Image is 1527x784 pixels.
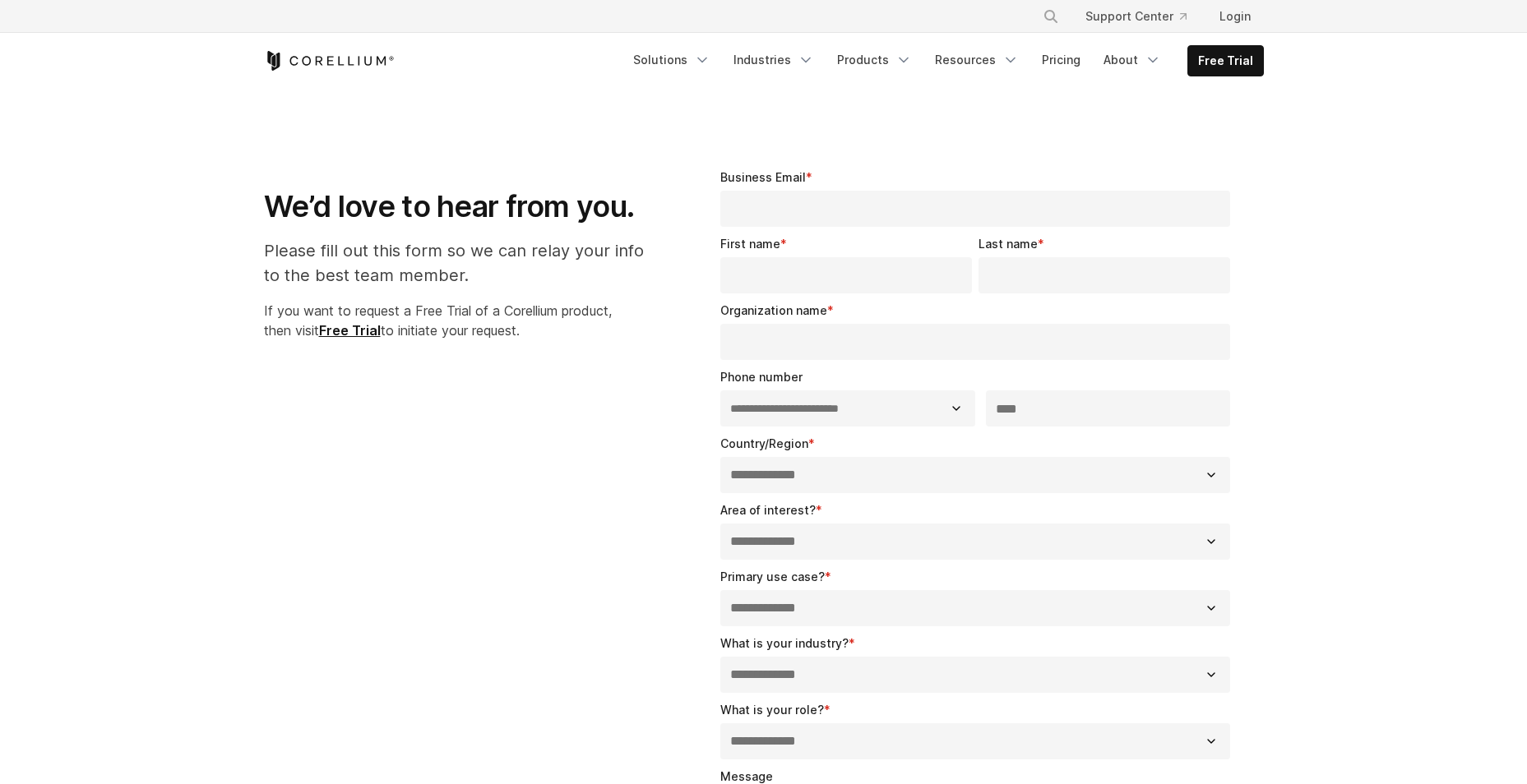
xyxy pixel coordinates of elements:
a: Solutions [623,45,720,75]
span: What is your role? [720,703,824,717]
span: Phone number [720,370,803,384]
a: Support Center [1072,2,1200,31]
a: Resources [925,45,1029,75]
span: What is your industry? [720,636,849,650]
a: Free Trial [1188,46,1263,76]
div: Navigation Menu [623,45,1264,76]
span: Business Email [720,170,806,184]
a: Pricing [1032,45,1090,75]
span: Last name [979,237,1038,251]
a: About [1094,45,1171,75]
h1: We’d love to hear from you. [264,188,661,225]
p: If you want to request a Free Trial of a Corellium product, then visit to initiate your request. [264,301,661,340]
button: Search [1036,2,1066,31]
span: Message [720,769,773,783]
a: Corellium Home [264,51,395,71]
span: Area of interest? [720,503,816,517]
span: Primary use case? [720,570,825,583]
a: Industries [724,45,824,75]
a: Free Trial [319,322,381,339]
span: Country/Region [720,436,808,450]
a: Products [827,45,922,75]
p: Please fill out this form so we can relay your info to the best team member. [264,238,661,288]
div: Navigation Menu [1023,2,1264,31]
span: First name [720,237,780,251]
span: Organization name [720,303,827,317]
a: Login [1206,2,1264,31]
